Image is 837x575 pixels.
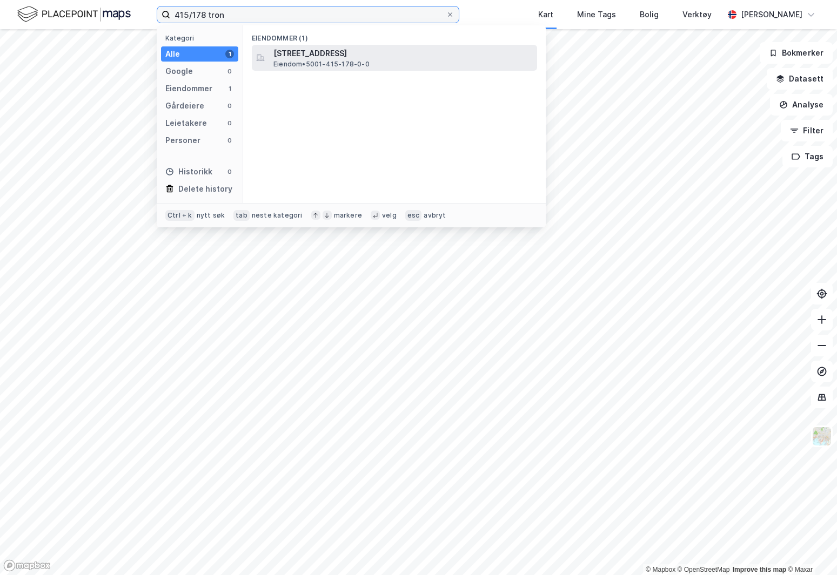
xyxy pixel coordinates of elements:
div: 0 [225,67,234,76]
div: Gårdeiere [165,99,204,112]
div: avbryt [424,211,446,220]
div: nytt søk [197,211,225,220]
div: Mine Tags [577,8,616,21]
div: Alle [165,48,180,60]
span: [STREET_ADDRESS] [273,47,533,60]
div: Personer [165,134,200,147]
div: 1 [225,50,234,58]
div: 0 [225,136,234,145]
button: Analyse [770,94,833,116]
div: 0 [225,119,234,127]
iframe: Chat Widget [783,523,837,575]
span: Eiendom • 5001-415-178-0-0 [273,60,370,69]
a: OpenStreetMap [678,566,730,573]
div: Eiendommer (1) [243,25,546,45]
button: Tags [782,146,833,167]
a: Mapbox [646,566,675,573]
button: Datasett [767,68,833,90]
div: velg [382,211,397,220]
div: Google [165,65,193,78]
div: Kart [538,8,553,21]
a: Improve this map [733,566,786,573]
div: Leietakere [165,117,207,130]
div: neste kategori [252,211,303,220]
div: Kategori [165,34,238,42]
img: logo.f888ab2527a4732fd821a326f86c7f29.svg [17,5,131,24]
div: Ctrl + k [165,210,195,221]
button: Bokmerker [760,42,833,64]
div: Verktøy [682,8,712,21]
div: Bolig [640,8,659,21]
a: Mapbox homepage [3,559,51,572]
input: Søk på adresse, matrikkel, gårdeiere, leietakere eller personer [170,6,446,23]
div: [PERSON_NAME] [741,8,802,21]
div: Historikk [165,165,212,178]
div: 0 [225,102,234,110]
div: markere [334,211,362,220]
div: 0 [225,167,234,176]
div: Delete history [178,182,232,195]
div: tab [233,210,250,221]
button: Filter [781,120,833,141]
img: Z [812,426,832,447]
div: esc [405,210,422,221]
div: 1 [225,84,234,93]
div: Eiendommer [165,82,212,95]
